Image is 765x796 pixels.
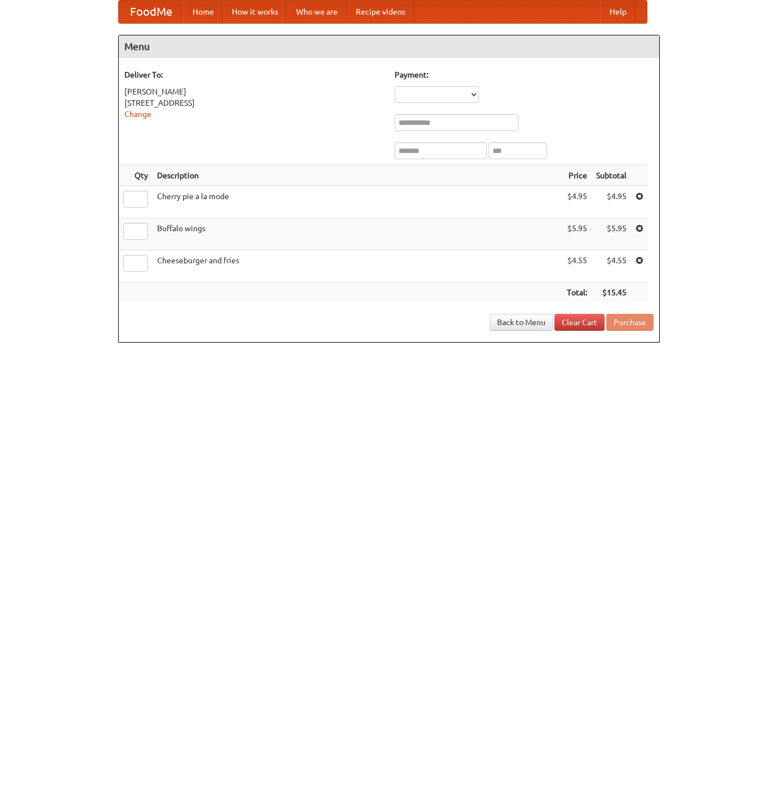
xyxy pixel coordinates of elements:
a: Clear Cart [554,314,605,331]
td: $4.95 [592,186,631,218]
a: How it works [223,1,287,23]
th: Price [562,165,592,186]
td: Cheeseburger and fries [153,250,562,282]
h4: Menu [119,35,659,58]
a: Help [601,1,636,23]
th: Total: [562,282,592,303]
div: [PERSON_NAME] [124,86,383,97]
td: Buffalo wings [153,218,562,250]
td: $5.95 [562,218,592,250]
a: Back to Menu [490,314,553,331]
h5: Deliver To: [124,69,383,80]
th: $15.45 [592,282,631,303]
a: Home [184,1,223,23]
td: $4.55 [592,250,631,282]
a: Who we are [287,1,347,23]
td: $4.55 [562,250,592,282]
td: $4.95 [562,186,592,218]
a: FoodMe [119,1,184,23]
button: Purchase [606,314,654,331]
th: Qty [119,165,153,186]
h5: Payment: [395,69,654,80]
th: Description [153,165,562,186]
td: $5.95 [592,218,631,250]
div: [STREET_ADDRESS] [124,97,383,109]
td: Cherry pie a la mode [153,186,562,218]
a: Change [124,110,151,119]
a: Recipe videos [347,1,414,23]
th: Subtotal [592,165,631,186]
